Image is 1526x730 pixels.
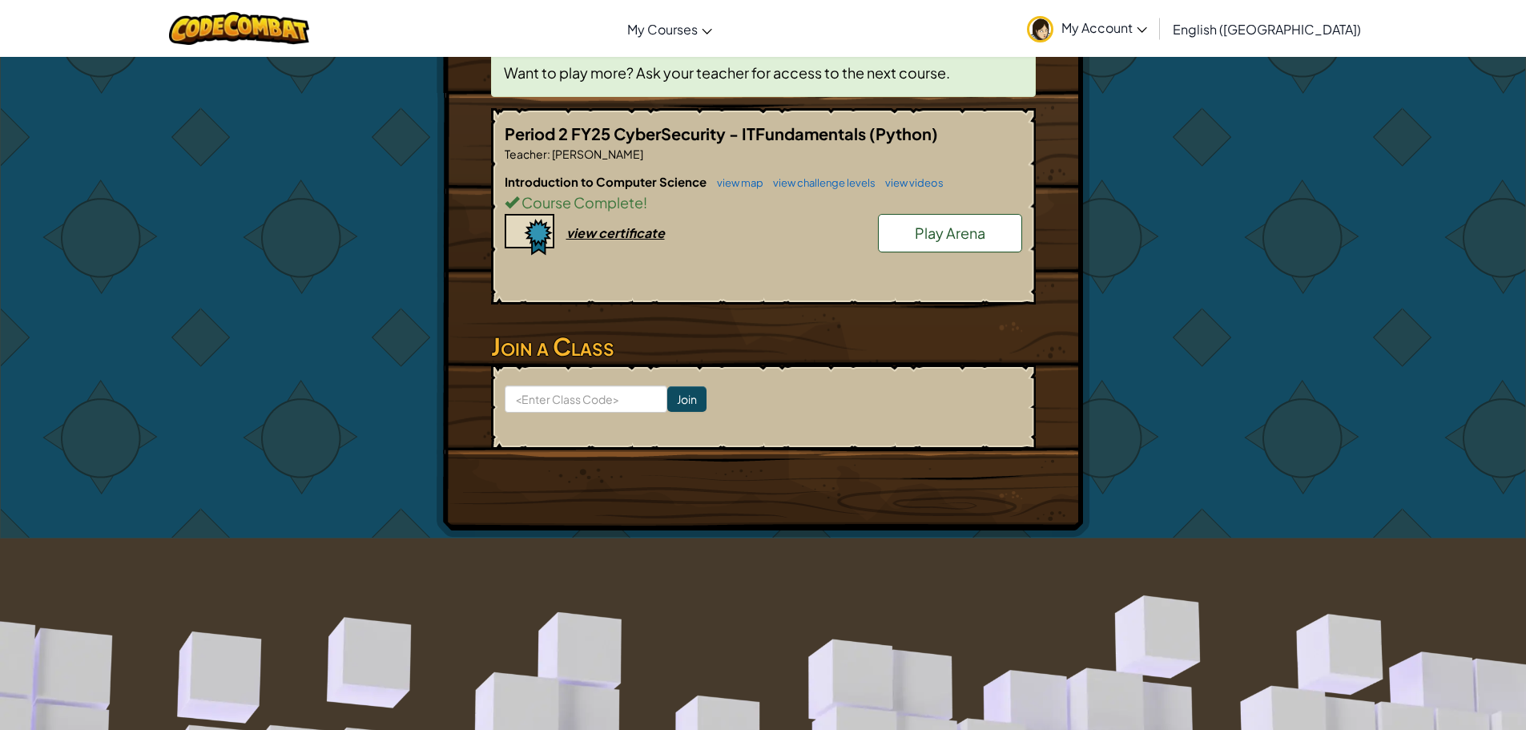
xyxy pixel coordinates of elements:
[709,176,763,189] a: view map
[627,21,698,38] span: My Courses
[1019,3,1155,54] a: My Account
[491,329,1036,365] h3: Join a Class
[519,193,643,212] span: Course Complete
[505,224,665,241] a: view certificate
[505,123,869,143] span: Period 2 FY25 CyberSecurity - ITFundamentals
[169,12,309,45] img: CodeCombat logo
[504,63,950,82] span: Want to play more? Ask your teacher for access to the next course.
[505,147,547,161] span: Teacher
[566,224,665,241] div: view certificate
[643,193,647,212] span: !
[505,385,667,413] input: <Enter Class Code>
[505,214,554,256] img: certificate-icon.png
[667,386,707,412] input: Join
[505,174,709,189] span: Introduction to Computer Science
[869,123,938,143] span: (Python)
[1061,19,1147,36] span: My Account
[1027,16,1053,42] img: avatar
[765,176,876,189] a: view challenge levels
[1173,21,1361,38] span: English ([GEOGRAPHIC_DATA])
[619,7,720,50] a: My Courses
[1165,7,1369,50] a: English ([GEOGRAPHIC_DATA])
[877,176,944,189] a: view videos
[547,147,550,161] span: :
[915,224,985,242] span: Play Arena
[550,147,643,161] span: [PERSON_NAME]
